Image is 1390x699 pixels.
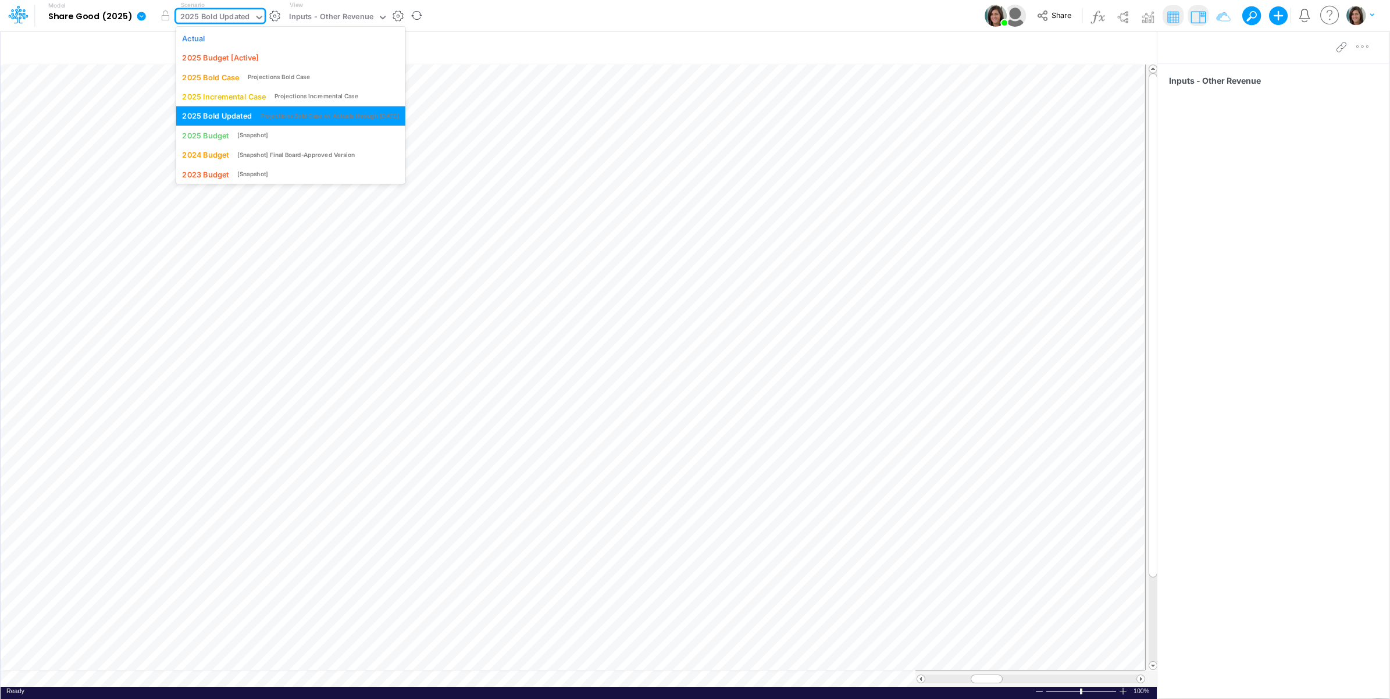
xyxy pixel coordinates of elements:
div: [Snapshot] [237,131,268,140]
div: In Ready mode [6,687,24,696]
div: 2025 Budget [182,130,229,141]
div: Actual [182,33,205,44]
div: 2025 Budget [Active] [182,52,258,63]
div: Projections Bold Case [248,73,310,81]
div: 2025 Bold Updated [182,110,252,122]
div: Projections Incremental Case [275,92,358,101]
div: 2024 Budget [182,149,229,161]
div: Zoom level [1134,687,1151,696]
span: 100% [1134,687,1151,696]
iframe: FastComments [1169,96,1389,257]
b: Share Good (2025) [48,12,132,22]
div: Inputs - Other Revenue [289,11,373,24]
input: Type a title here [10,37,904,60]
div: Zoom Out [1035,687,1044,696]
div: 2025 Bold Case [182,72,239,83]
div: Zoom [1080,689,1082,694]
img: User Image Icon [985,5,1007,27]
span: Ready [6,687,24,694]
div: Projections Bold Case w/ Actuals through [DATE] [261,112,400,120]
button: Share [1031,7,1079,25]
img: User Image Icon [1004,5,1026,27]
label: Scenario [181,1,205,9]
span: Share [1052,10,1071,19]
label: Model [48,2,66,9]
div: [Snapshot] Final Board-Approved Version [237,151,355,159]
div: Zoom In [1118,687,1128,696]
div: 2025 Bold Updated [180,11,250,24]
div: [Snapshot] [237,170,268,179]
span: Inputs - Other Revenue [1169,74,1382,87]
div: 2023 Budget [182,169,229,180]
div: 2025 Incremental Case [182,91,266,102]
label: View [290,1,303,9]
div: Zoom [1046,687,1118,696]
a: Notifications [1298,9,1311,22]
